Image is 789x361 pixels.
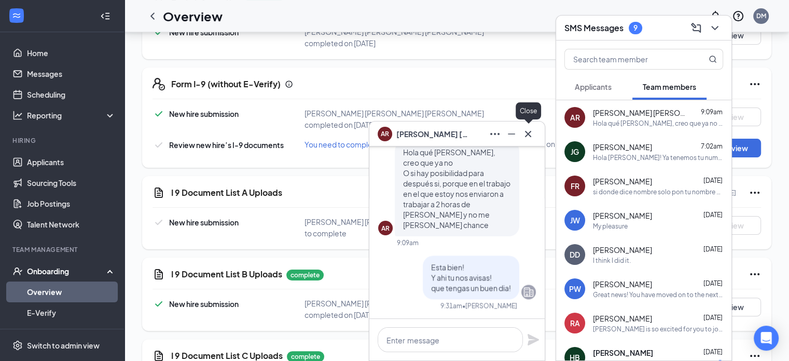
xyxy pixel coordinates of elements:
[171,187,282,198] h5: I 9 Document List A Uploads
[12,266,23,276] svg: UserCheck
[27,84,116,105] a: Scheduling
[709,22,721,34] svg: ChevronDown
[703,177,723,184] span: [DATE]
[27,340,100,351] div: Switch to admin view
[570,318,580,328] div: RA
[688,20,704,36] button: ComposeMessage
[487,126,503,142] button: Ellipses
[27,266,107,276] div: Onboarding
[27,282,116,302] a: Overview
[709,139,761,157] button: Review
[12,245,114,254] div: Team Management
[709,26,761,45] button: View
[564,22,624,34] h3: SMS Messages
[593,153,723,162] div: Hola [PERSON_NAME]! Ya tenemos tu numero para que puedes empezar si quieres puedes empezar a trab...
[27,323,116,344] a: Onboarding Documents
[27,193,116,214] a: Job Postings
[593,313,652,324] span: [PERSON_NAME]
[462,301,517,310] span: • [PERSON_NAME]
[12,136,114,145] div: Hiring
[701,142,723,150] span: 7:02am
[593,210,652,221] span: [PERSON_NAME]
[27,110,116,121] div: Reporting
[27,43,116,63] a: Home
[27,152,116,172] a: Applicants
[431,262,511,292] span: Esta bien! Y ahi tu nos avisas! que tengas un buen dia!
[570,112,580,123] div: AR
[593,245,652,255] span: [PERSON_NAME]
[593,222,628,231] div: My pleasure
[11,10,22,21] svg: WorkstreamLogo
[285,80,293,88] svg: Info
[593,188,723,196] div: si donde dice nombre solo pon tu nombre y donde dice apellido pon tus dos apellidos y donde dice ...
[381,224,390,233] div: AR
[520,126,536,142] button: Cross
[304,140,380,149] span: You need to complete
[153,26,165,38] svg: Checkmark
[593,142,652,152] span: [PERSON_NAME]
[12,340,23,351] svg: Settings
[593,256,631,265] div: I think I did it.
[396,128,469,140] span: [PERSON_NAME] [PERSON_NAME]
[153,186,165,199] svg: CustomFormIcon
[703,211,723,219] span: [DATE]
[153,139,165,151] svg: Checkmark
[397,238,419,247] div: 9:09am
[304,299,484,319] span: [PERSON_NAME] [PERSON_NAME] [PERSON_NAME] completed on [DATE]
[171,78,281,90] h5: Form I-9 (without E-Verify)
[153,216,165,229] svg: Checkmark
[169,218,239,227] span: New hire submission
[709,55,717,63] svg: MagnifyingGlass
[565,49,688,69] input: Search team member
[701,108,723,116] span: 9:09am
[707,20,723,36] button: ChevronDown
[171,269,282,280] h5: I 9 Document List B Uploads
[153,268,165,280] svg: CustomFormIcon
[593,119,723,128] div: Hola qué [PERSON_NAME], creo que ya no O si hay posibilidad para después si, porque en el trabajo...
[593,176,652,186] span: [PERSON_NAME]
[489,128,501,140] svg: Ellipses
[304,217,507,238] span: [PERSON_NAME] [PERSON_NAME] [PERSON_NAME] needs to complete
[570,249,580,260] div: DD
[522,286,535,298] svg: Company
[703,314,723,322] span: [DATE]
[440,301,462,310] div: 9:31am
[304,109,484,129] span: [PERSON_NAME] [PERSON_NAME] [PERSON_NAME] completed on [DATE]
[403,148,510,230] span: Hola qué [PERSON_NAME], creo que ya no O si hay posibilidad para después si, porque en el trabajo...
[505,128,518,140] svg: Minimize
[571,181,579,191] div: FR
[522,128,534,140] svg: Cross
[27,63,116,84] a: Messages
[593,290,723,299] div: Great news! You have moved on to the next stage of the application: Hiring Complete. We will reac...
[643,82,696,91] span: Team members
[593,279,652,289] span: [PERSON_NAME]
[754,326,779,351] div: Open Intercom Messenger
[756,11,766,20] div: DM
[286,270,324,280] p: complete
[732,10,744,22] svg: QuestionInfo
[169,140,284,150] span: Review new hire’s I-9 documents
[163,7,223,25] h1: Overview
[709,108,761,126] button: View
[571,146,579,157] div: JG
[100,11,110,21] svg: Collapse
[169,299,239,309] span: New hire submission
[703,245,723,253] span: [DATE]
[709,10,722,22] svg: Notifications
[570,215,580,225] div: JW
[153,298,165,310] svg: Checkmark
[169,28,239,37] span: New hire submission
[527,333,539,346] svg: Plane
[27,302,116,323] a: E-Verify
[27,172,116,193] a: Sourcing Tools
[690,22,702,34] svg: ComposeMessage
[12,110,23,121] svg: Analysis
[146,10,159,22] svg: ChevronLeft
[749,78,761,90] svg: Ellipses
[569,284,581,294] div: PW
[593,347,653,358] span: [PERSON_NAME]
[153,108,165,120] svg: Checkmark
[593,325,723,333] div: [PERSON_NAME] is so excited for you to join our team! Do you know anyone else who might be intere...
